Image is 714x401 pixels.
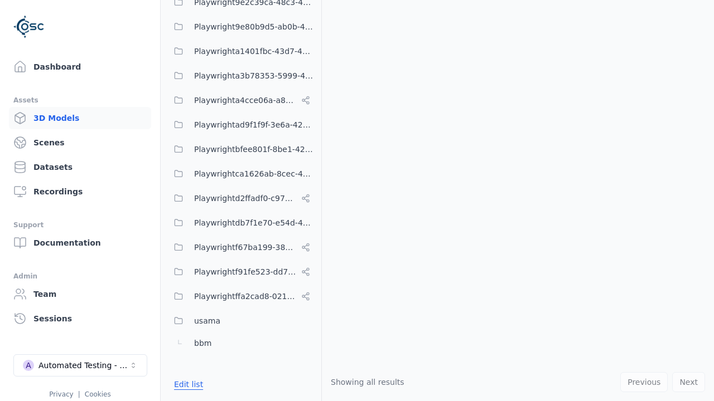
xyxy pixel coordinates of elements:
button: usama [167,310,315,332]
a: Privacy [49,390,73,398]
button: Playwrightbfee801f-8be1-42a6-b774-94c49e43b650 [167,138,315,160]
span: Playwrightdb7f1e70-e54d-4da7-b38d-464ac70cc2ba [194,216,315,229]
img: Logo [13,11,45,42]
button: Playwrightf67ba199-386a-42d1-aebc-3b37e79c7296 [167,236,315,258]
span: Playwrightf91fe523-dd75-44f3-a953-451f6070cb42 [194,265,297,278]
span: Playwrighta3b78353-5999-46c5-9eab-70007203469a [194,69,315,82]
a: Sessions [9,307,151,330]
div: Support [13,218,147,232]
button: Playwrightdb7f1e70-e54d-4da7-b38d-464ac70cc2ba [167,212,315,234]
span: bbm [194,336,211,350]
a: Team [9,283,151,305]
button: Playwrightca1626ab-8cec-4ddc-b85a-2f9392fe08d1 [167,163,315,185]
a: 3D Models [9,107,151,129]
a: Recordings [9,180,151,203]
div: Automated Testing - Playwright [38,360,129,371]
span: | [78,390,80,398]
a: Cookies [85,390,111,398]
div: A [23,360,34,371]
span: Playwrightffa2cad8-0214-4c2f-a758-8e9593c5a37e [194,290,297,303]
a: Dashboard [9,56,151,78]
a: Documentation [9,232,151,254]
span: Playwrighta1401fbc-43d7-48dd-a309-be935d99d708 [194,45,315,58]
button: Playwrightad9f1f9f-3e6a-4231-8f19-c506bf64a382 [167,114,315,136]
button: bbm [167,332,315,354]
span: Playwrightbfee801f-8be1-42a6-b774-94c49e43b650 [194,143,315,156]
button: Playwrightd2ffadf0-c973-454c-8fcf-dadaeffcb802 [167,187,315,209]
a: Scenes [9,131,151,154]
button: Edit list [167,374,210,394]
button: Playwrightffa2cad8-0214-4c2f-a758-8e9593c5a37e [167,285,315,307]
span: Showing all results [331,378,404,387]
button: Playwrighta4cce06a-a8e6-4c0d-bfc1-93e8d78d750a [167,89,315,111]
button: Playwrightf91fe523-dd75-44f3-a953-451f6070cb42 [167,261,315,283]
span: Playwrighta4cce06a-a8e6-4c0d-bfc1-93e8d78d750a [194,94,297,107]
button: Playwright9e80b9d5-ab0b-4e8f-a3de-da46b25b8298 [167,16,315,38]
span: Playwrightca1626ab-8cec-4ddc-b85a-2f9392fe08d1 [194,167,315,180]
span: Playwrightf67ba199-386a-42d1-aebc-3b37e79c7296 [194,241,297,254]
div: Assets [13,94,147,107]
a: Datasets [9,156,151,178]
button: Select a workspace [13,354,147,376]
span: Playwrightad9f1f9f-3e6a-4231-8f19-c506bf64a382 [194,118,315,131]
div: Admin [13,270,147,283]
span: Playwrightd2ffadf0-c973-454c-8fcf-dadaeffcb802 [194,192,297,205]
button: Playwrighta3b78353-5999-46c5-9eab-70007203469a [167,65,315,87]
span: usama [194,314,220,327]
span: Playwright9e80b9d5-ab0b-4e8f-a3de-da46b25b8298 [194,20,315,33]
button: Playwrighta1401fbc-43d7-48dd-a309-be935d99d708 [167,40,315,62]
